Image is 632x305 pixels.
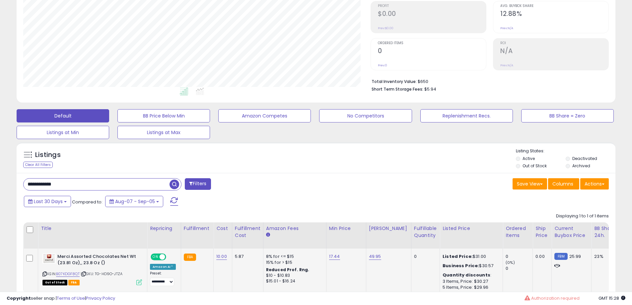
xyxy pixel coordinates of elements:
div: 0 [414,254,435,260]
span: ON [151,254,160,260]
div: Fulfillment Cost [235,225,260,239]
button: Default [17,109,109,122]
div: Min Price [329,225,363,232]
div: Preset: [150,271,176,286]
h2: 0 [378,47,486,56]
h5: Listings [35,150,61,160]
small: Prev: $0.00 [378,26,393,30]
button: No Competitors [319,109,412,122]
small: FBM [554,253,567,260]
label: Archived [572,163,590,169]
div: ASIN: [42,254,142,284]
small: Amazon Fees. [266,232,270,238]
div: Clear All Filters [23,162,53,168]
p: Listing States: [516,148,615,154]
div: Ship Price [535,225,549,239]
div: 5 Items, Price: $29.96 [443,284,498,290]
a: 10.00 [216,253,227,260]
button: Columns [548,178,579,190]
span: $5.94 [424,86,436,92]
small: Prev: N/A [500,26,513,30]
button: Actions [580,178,609,190]
div: 15% for > $15 [266,260,321,266]
span: Compared to: [72,199,103,205]
div: 23% [594,254,616,260]
div: seller snap | | [7,295,115,302]
button: BB Price Below Min [117,109,210,122]
div: Fulfillable Quantity [414,225,437,239]
button: Filters [185,178,211,190]
label: Deactivated [572,156,597,161]
div: Fulfillment [184,225,211,232]
div: Ordered Items [506,225,530,239]
div: Amazon AI * [150,264,176,270]
div: 0.00 [535,254,546,260]
strong: Copyright [7,295,31,301]
button: Replenishment Recs. [420,109,513,122]
div: $30.57 [443,263,498,269]
small: Prev: N/A [500,63,513,67]
div: Amazon Fees [266,225,323,232]
div: 3 Items, Price: $30.27 [443,278,498,284]
label: Out of Stock [523,163,547,169]
span: Aug-07 - Sep-05 [115,198,155,205]
div: Displaying 1 to 1 of 1 items [556,213,609,219]
div: Cost [216,225,229,232]
a: B07KDGF8QT [56,271,80,277]
span: All listings that are currently out of stock and unavailable for purchase on Amazon [42,280,67,285]
div: Title [41,225,144,232]
div: Repricing [150,225,178,232]
b: Merci Assorted Chocolates Net Wt (23.81 Oz),, 23.8 Oz () [57,254,138,267]
a: 49.95 [369,253,381,260]
h2: N/A [500,47,608,56]
div: 5.87 [235,254,258,260]
a: Privacy Policy [86,295,115,301]
button: Last 30 Days [24,196,71,207]
button: Listings at Min [17,126,109,139]
li: $650 [372,77,604,85]
button: Save View [513,178,547,190]
small: (0%) [506,260,515,265]
span: | SKU: TG-HD9O-JTZA [81,271,122,276]
button: Amazon Competes [218,109,311,122]
div: $31.00 [443,254,498,260]
b: Business Price: [443,263,479,269]
h2: 12.88% [500,10,608,19]
button: Aug-07 - Sep-05 [105,196,163,207]
b: Reduced Prof. Rng. [266,267,310,272]
b: Listed Price: [443,253,473,260]
b: Quantity discounts [443,272,490,278]
button: BB Share = Zero [521,109,614,122]
div: $15.01 - $16.24 [266,278,321,284]
div: $10 - $10.83 [266,273,321,278]
small: FBA [184,254,196,261]
div: 0 [506,254,532,260]
span: Columns [552,181,573,187]
a: 17.44 [329,253,340,260]
span: FBA [68,280,80,285]
span: ROI [500,41,608,45]
span: 25.99 [569,253,581,260]
div: [PERSON_NAME] [369,225,408,232]
a: Terms of Use [57,295,85,301]
div: 8% for <= $15 [266,254,321,260]
span: Profit [378,4,486,8]
span: 2025-10-6 15:28 GMT [598,295,625,301]
b: Total Inventory Value: [372,79,417,84]
small: Prev: 0 [378,63,387,67]
span: Avg. Buybox Share [500,4,608,8]
div: 0 [506,266,532,271]
div: Listed Price [443,225,500,232]
div: BB Share 24h. [594,225,618,239]
span: Ordered Items [378,41,486,45]
button: Listings at Max [117,126,210,139]
label: Active [523,156,535,161]
h2: $0.00 [378,10,486,19]
b: Short Term Storage Fees: [372,86,423,92]
span: OFF [165,254,176,260]
span: Last 30 Days [34,198,63,205]
div: Current Buybox Price [554,225,589,239]
div: : [443,272,498,278]
img: 31Ki1m-ybwL._SL40_.jpg [42,254,56,264]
